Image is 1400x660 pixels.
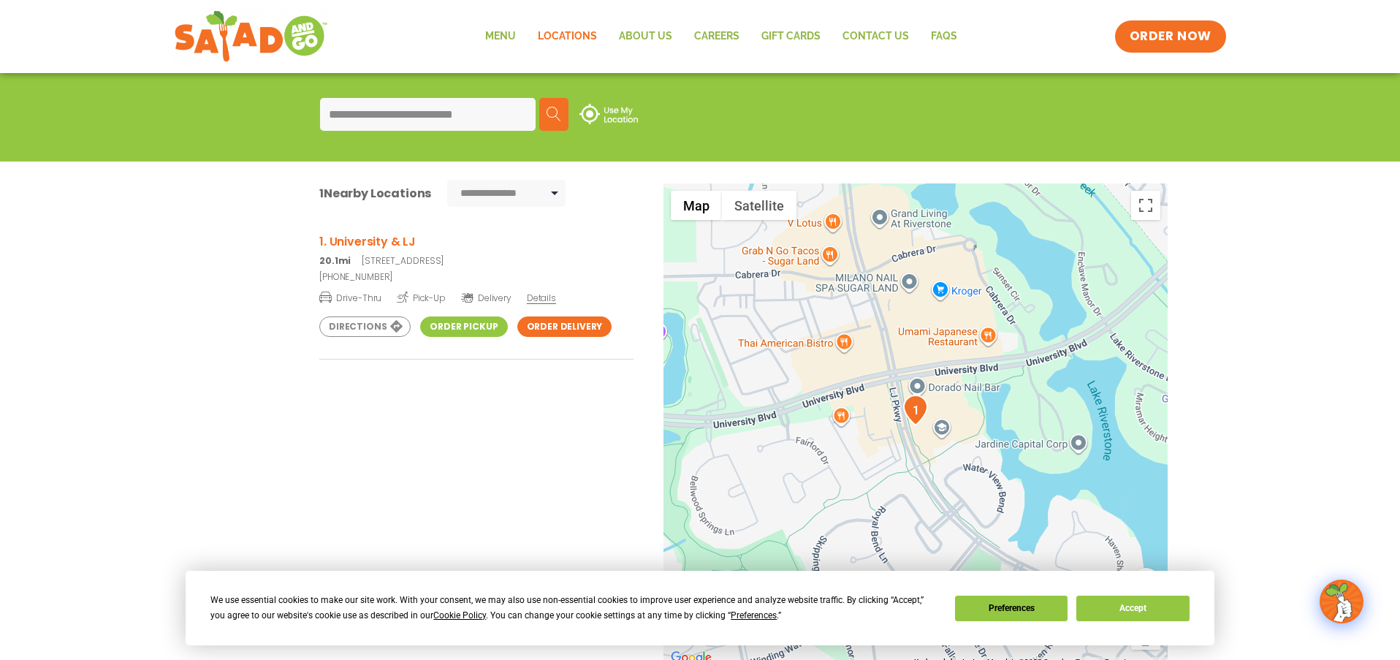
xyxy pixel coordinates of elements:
[832,20,920,53] a: Contact Us
[722,191,796,220] button: Show satellite imagery
[319,232,634,251] h3: 1. University & LJ
[319,290,381,305] span: Drive-Thru
[319,270,634,284] a: [PHONE_NUMBER]
[608,20,683,53] a: About Us
[1115,20,1226,53] a: ORDER NOW
[474,20,527,53] a: Menu
[186,571,1214,645] div: Cookie Consent Prompt
[319,287,634,305] a: Drive-Thru Pick-Up Delivery Details
[319,316,411,337] a: Directions
[683,20,750,53] a: Careers
[1076,596,1189,621] button: Accept
[1130,28,1211,45] span: ORDER NOW
[920,20,968,53] a: FAQs
[731,610,777,621] span: Preferences
[1131,568,1160,597] button: Map camera controls
[319,254,351,267] strong: 20.1mi
[671,191,722,220] button: Show street map
[750,20,832,53] a: GIFT CARDS
[461,292,511,305] span: Delivery
[433,610,486,621] span: Cookie Policy
[579,104,638,124] img: use-location.svg
[319,232,634,268] a: 1. University & LJ 20.1mi[STREET_ADDRESS]
[174,7,328,66] img: new-SAG-logo-768×292
[547,107,561,121] img: search.svg
[319,184,431,202] div: Nearby Locations
[210,593,937,623] div: We use essential cookies to make our site work. With your consent, we may also use non-essential ...
[1131,191,1160,220] button: Toggle fullscreen view
[474,20,968,53] nav: Menu
[527,292,556,304] span: Details
[319,254,634,268] p: [STREET_ADDRESS]
[319,185,324,202] span: 1
[955,596,1068,621] button: Preferences
[1321,581,1362,622] img: wpChatIcon
[517,316,612,337] a: Order Delivery
[903,395,928,425] div: 1
[527,20,608,53] a: Locations
[420,316,507,337] a: Order Pickup
[397,290,446,305] span: Pick-Up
